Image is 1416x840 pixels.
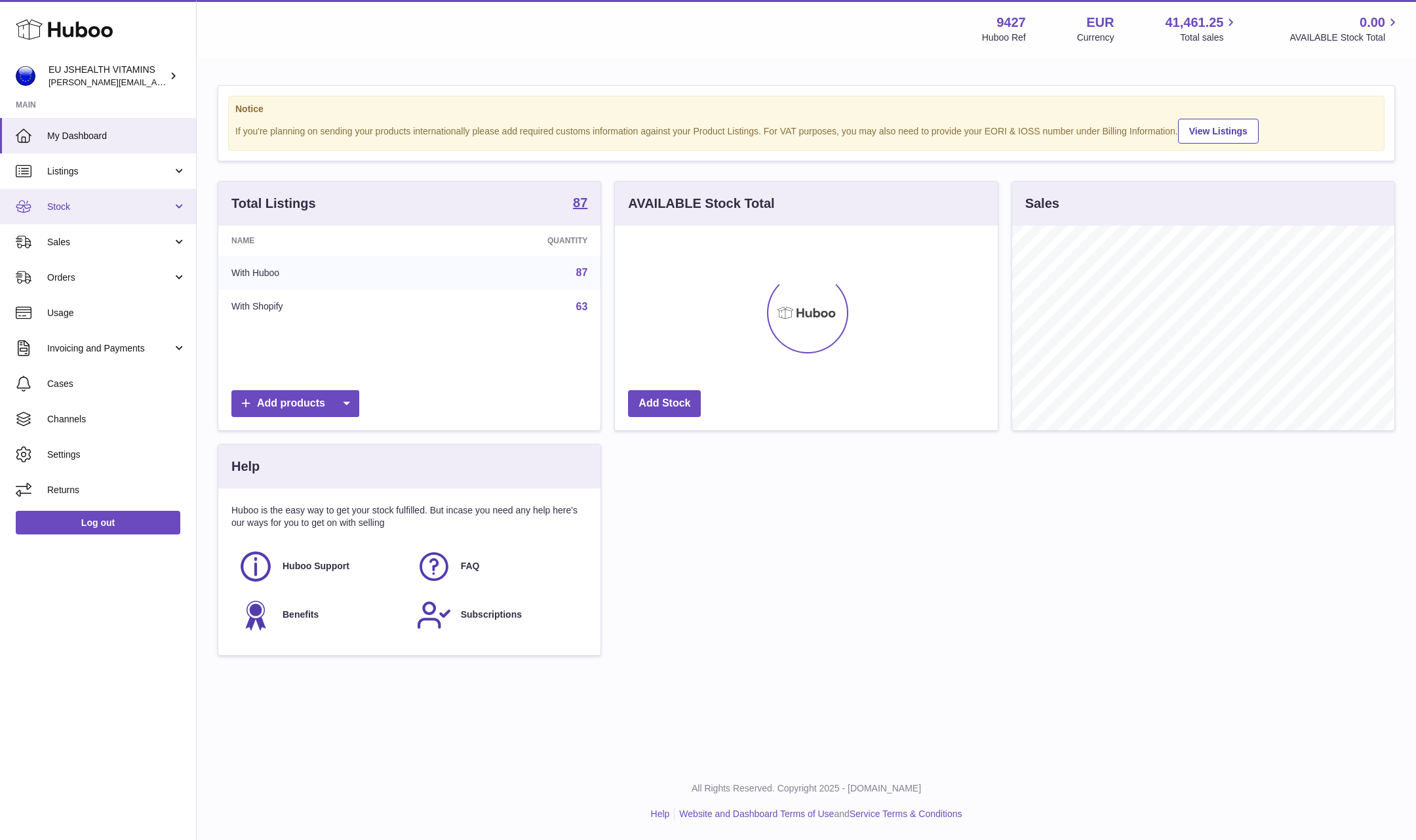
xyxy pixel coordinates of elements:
[47,165,172,178] span: Listings
[231,390,359,417] a: Add products
[651,809,670,819] a: Help
[576,267,588,278] a: 87
[231,504,587,529] p: Huboo is the easy way to get your stock fulfilled. But incase you need any help here's our ways f...
[47,201,172,213] span: Stock
[1360,14,1385,31] span: 0.00
[425,226,601,256] th: Quantity
[576,301,588,312] a: 63
[416,597,581,633] a: Subscriptions
[1086,14,1114,31] strong: EUR
[283,560,349,572] span: Huboo Support
[47,271,172,284] span: Orders
[218,226,425,256] th: Name
[675,808,962,820] li: and
[573,196,587,212] a: 87
[461,609,522,621] span: Subscriptions
[1165,14,1238,44] a: 41,461.25 Total sales
[47,236,172,249] span: Sales
[218,256,425,290] td: With Huboo
[283,609,319,621] span: Benefits
[47,342,172,355] span: Invoicing and Payments
[16,511,180,534] a: Log out
[47,484,186,496] span: Returns
[1178,119,1259,144] a: View Listings
[996,14,1026,31] strong: 9427
[47,449,186,461] span: Settings
[573,196,587,209] strong: 87
[49,64,167,89] div: EU JSHEALTH VITAMINS
[1025,195,1059,212] h3: Sales
[238,597,403,633] a: Benefits
[628,195,774,212] h3: AVAILABLE Stock Total
[238,549,403,584] a: Huboo Support
[235,103,1377,115] strong: Notice
[47,378,186,390] span: Cases
[1289,31,1400,44] span: AVAILABLE Stock Total
[1180,31,1238,44] span: Total sales
[207,782,1406,795] p: All Rights Reserved. Copyright 2025 - [DOMAIN_NAME]
[679,809,834,819] a: Website and Dashboard Terms of Use
[461,560,480,572] span: FAQ
[982,31,1026,44] div: Huboo Ref
[1077,31,1114,44] div: Currency
[47,413,186,426] span: Channels
[416,549,581,584] a: FAQ
[49,77,263,87] span: [PERSON_NAME][EMAIL_ADDRESS][DOMAIN_NAME]
[235,117,1377,144] div: If you're planning on sending your products internationally please add required customs informati...
[628,390,701,417] a: Add Stock
[47,130,186,142] span: My Dashboard
[1289,14,1400,44] a: 0.00 AVAILABLE Stock Total
[218,290,425,324] td: With Shopify
[16,66,35,86] img: laura@jessicasepel.com
[231,195,316,212] h3: Total Listings
[47,307,186,319] span: Usage
[1165,14,1223,31] span: 41,461.25
[231,458,260,475] h3: Help
[850,809,962,819] a: Service Terms & Conditions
